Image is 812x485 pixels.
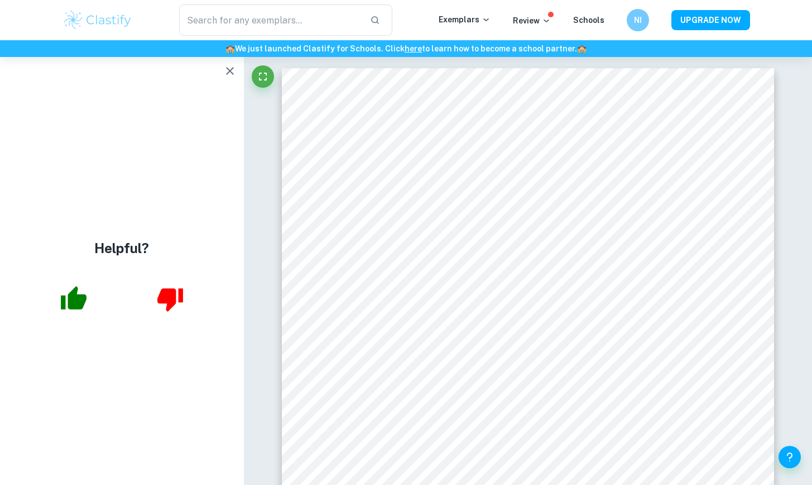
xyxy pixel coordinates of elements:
button: UPGRADE NOW [671,10,750,30]
button: NI [627,9,649,31]
a: Schools [573,16,604,25]
h6: We just launched Clastify for Schools. Click to learn how to become a school partner. [2,42,810,55]
a: here [405,44,422,53]
span: 🏫 [577,44,587,53]
button: Fullscreen [252,65,274,88]
span: 🏫 [225,44,235,53]
p: Exemplars [439,13,491,26]
h6: NI [631,14,644,26]
p: Review [513,15,551,27]
h4: Helpful? [94,238,149,258]
button: Help and Feedback [779,446,801,468]
input: Search for any exemplars... [179,4,362,36]
img: Clastify logo [63,9,133,31]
